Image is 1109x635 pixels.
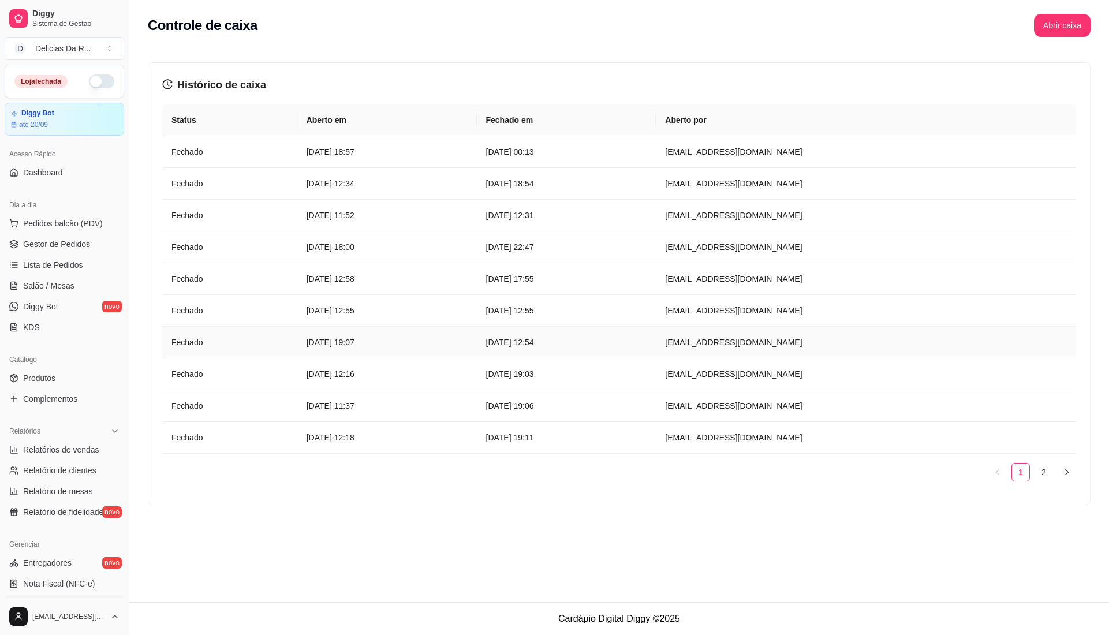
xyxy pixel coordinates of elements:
a: Complementos [5,390,124,408]
a: Relatório de clientes [5,461,124,480]
button: Alterar Status [89,74,114,88]
span: Diggy Bot [23,301,58,312]
h3: Histórico de caixa [162,77,1076,93]
a: Salão / Mesas [5,277,124,295]
button: [EMAIL_ADDRESS][DOMAIN_NAME] [5,603,124,630]
article: Fechado [171,399,288,412]
li: Next Page [1058,463,1076,481]
span: KDS [23,322,40,333]
span: [EMAIL_ADDRESS][DOMAIN_NAME] [32,612,106,621]
article: [DATE] 17:55 [486,272,647,285]
article: [DATE] 18:57 [307,145,468,158]
button: Pedidos balcão (PDV) [5,214,124,233]
article: Fechado [171,145,288,158]
td: [EMAIL_ADDRESS][DOMAIN_NAME] [656,263,1076,295]
span: history [162,79,173,89]
td: [EMAIL_ADDRESS][DOMAIN_NAME] [656,136,1076,168]
span: Relatório de fidelidade [23,506,103,518]
a: Gestor de Pedidos [5,235,124,253]
td: [EMAIL_ADDRESS][DOMAIN_NAME] [656,327,1076,358]
a: 2 [1035,464,1052,481]
a: Diggy Botnovo [5,297,124,316]
li: 2 [1035,463,1053,481]
a: Produtos [5,369,124,387]
a: Nota Fiscal (NFC-e) [5,574,124,593]
span: Relatórios [9,427,40,436]
span: right [1063,469,1070,476]
article: até 20/09 [19,120,48,129]
article: Fechado [171,209,288,222]
span: Pedidos balcão (PDV) [23,218,103,229]
article: [DATE] 18:00 [307,241,468,253]
a: 1 [1012,464,1029,481]
a: Entregadoresnovo [5,554,124,572]
span: Relatórios de vendas [23,444,99,455]
article: [DATE] 22:47 [486,241,647,253]
article: Fechado [171,368,288,380]
article: Diggy Bot [21,109,54,118]
div: Dia a dia [5,196,124,214]
td: [EMAIL_ADDRESS][DOMAIN_NAME] [656,390,1076,422]
article: Fechado [171,272,288,285]
li: Previous Page [988,463,1007,481]
article: [DATE] 12:34 [307,177,468,190]
span: Produtos [23,372,55,384]
article: [DATE] 12:16 [307,368,468,380]
button: Select a team [5,37,124,60]
article: [DATE] 00:13 [486,145,647,158]
td: [EMAIL_ADDRESS][DOMAIN_NAME] [656,168,1076,200]
span: Lista de Pedidos [23,259,83,271]
article: Fechado [171,177,288,190]
td: [EMAIL_ADDRESS][DOMAIN_NAME] [656,295,1076,327]
article: [DATE] 12:54 [486,336,647,349]
article: Fechado [171,431,288,444]
span: Gestor de Pedidos [23,238,90,250]
a: Relatórios de vendas [5,440,124,459]
a: Relatório de mesas [5,482,124,500]
div: Acesso Rápido [5,145,124,163]
td: [EMAIL_ADDRESS][DOMAIN_NAME] [656,422,1076,454]
article: [DATE] 12:55 [307,304,468,317]
a: Relatório de fidelidadenovo [5,503,124,521]
th: Aberto em [297,104,477,136]
td: [EMAIL_ADDRESS][DOMAIN_NAME] [656,200,1076,231]
span: Diggy [32,9,120,19]
div: Delicias Da R ... [35,43,91,54]
a: Diggy Botaté 20/09 [5,103,124,136]
span: Entregadores [23,557,72,569]
th: Fechado em [477,104,656,136]
article: [DATE] 11:52 [307,209,468,222]
article: Fechado [171,241,288,253]
span: Sistema de Gestão [32,19,120,28]
th: Aberto por [656,104,1076,136]
span: Relatório de clientes [23,465,96,476]
article: [DATE] 19:06 [486,399,647,412]
article: Fechado [171,336,288,349]
div: Gerenciar [5,535,124,554]
article: [DATE] 19:07 [307,336,468,349]
button: right [1058,463,1076,481]
td: [EMAIL_ADDRESS][DOMAIN_NAME] [656,231,1076,263]
th: Status [162,104,297,136]
span: Dashboard [23,167,63,178]
span: Nota Fiscal (NFC-e) [23,578,95,589]
span: Relatório de mesas [23,485,93,497]
article: [DATE] 12:55 [486,304,647,317]
footer: Cardápio Digital Diggy © 2025 [129,602,1109,635]
h2: Controle de caixa [148,16,257,35]
a: Controle de caixa [5,595,124,614]
a: KDS [5,318,124,337]
button: left [988,463,1007,481]
article: [DATE] 11:37 [307,399,468,412]
article: [DATE] 12:31 [486,209,647,222]
span: D [14,43,26,54]
li: 1 [1011,463,1030,481]
article: [DATE] 19:03 [486,368,647,380]
article: [DATE] 12:18 [307,431,468,444]
a: DiggySistema de Gestão [5,5,124,32]
button: Abrir caixa [1034,14,1091,37]
a: Lista de Pedidos [5,256,124,274]
span: Salão / Mesas [23,280,74,292]
article: [DATE] 18:54 [486,177,647,190]
a: Dashboard [5,163,124,182]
